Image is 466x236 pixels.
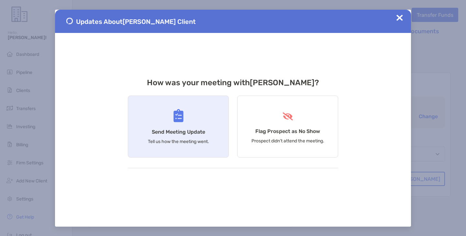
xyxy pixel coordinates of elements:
[396,15,403,21] img: Close Updates Zoe
[148,139,209,144] p: Tell us how the meeting went.
[255,128,320,134] h4: Flag Prospect as No Show
[251,138,324,144] p: Prospect didn’t attend the meeting.
[76,18,196,26] span: Updates About [PERSON_NAME] Client
[128,78,338,87] h3: How was your meeting with [PERSON_NAME] ?
[282,112,294,120] img: Flag Prospect as No Show
[173,109,183,122] img: Send Meeting Update
[152,129,205,135] h4: Send Meeting Update
[66,18,73,24] img: Send Meeting Update 1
